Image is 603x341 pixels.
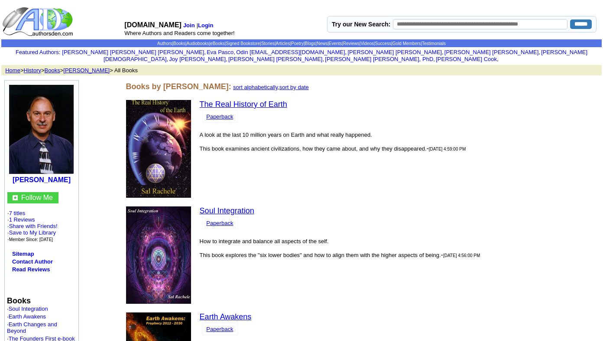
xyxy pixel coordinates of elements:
[168,57,169,62] font: i
[21,194,53,201] a: Follow Me
[173,41,185,46] a: Books
[5,67,20,74] a: Home
[233,84,309,90] font: ,
[436,56,497,62] a: [PERSON_NAME] Cook
[206,113,233,120] a: Paperback
[360,41,373,46] a: Videos
[236,49,345,55] a: Odin [EMAIL_ADDRESS][DOMAIN_NAME]
[206,50,207,55] font: i
[2,67,138,74] font: > > > > All Books
[291,41,304,46] a: Poetry
[157,41,446,46] span: | | | | | | | | | | | | | | |
[186,41,209,46] a: Audiobooks
[169,56,226,62] a: Joy [PERSON_NAME]
[422,41,446,46] a: Testimonials
[200,312,252,321] a: Earth Awakens
[198,22,213,29] a: Login
[12,266,50,273] a: Read Reviews
[429,147,466,151] font: [DATE] 4:59:00 PM
[13,195,18,200] img: gc.jpg
[347,50,347,55] font: i
[206,220,233,226] a: Paperback
[200,252,441,258] font: This book explores the "six lower bodies" and how to align them with the higher aspects of being.
[261,41,275,46] a: Stories
[9,216,35,223] a: 1 Reviews
[276,41,290,46] a: Articles
[540,50,541,55] font: i
[24,67,41,74] a: History
[343,41,360,46] a: Reviews
[124,30,234,36] font: Where Authors and Readers come together!
[7,210,58,242] font: · ·
[200,238,329,244] font: How to integrate and balance all aspects of the self.
[124,21,182,29] font: [DOMAIN_NAME]
[183,22,195,29] a: Join
[375,41,391,46] a: Success
[7,306,48,312] font: ·
[325,56,433,62] a: [PERSON_NAME] [PERSON_NAME], PhD
[332,21,390,28] label: Try our New Search:
[228,56,322,62] a: [PERSON_NAME] [PERSON_NAME]
[305,41,316,46] a: Blogs
[12,258,53,265] a: Contact Author
[200,132,372,138] font: A look at the last 10 million years on Earth and what really happened.
[126,206,191,304] img: 71849.jpg
[2,6,75,37] img: logo_ad.gif
[126,100,191,198] img: 71850.jpg
[63,67,110,74] a: [PERSON_NAME]
[200,100,287,109] a: The Real History of Earth
[104,49,587,62] a: [PERSON_NAME] [DEMOGRAPHIC_DATA]
[197,22,215,29] font: |
[7,223,58,242] font: · · ·
[7,321,57,334] font: ·
[16,49,59,55] a: Featured Authors
[198,98,599,200] td: -
[9,313,46,320] a: Earth Awakens
[12,251,34,257] a: Sitemap
[9,210,26,216] a: 7 titles
[45,67,60,74] a: Books
[317,41,327,46] a: News
[9,237,53,242] font: Member Since: [DATE]
[444,50,444,55] font: i
[324,57,325,62] font: i
[392,41,421,46] a: Gold Members
[62,49,587,62] font: , , , , , , , , , ,
[206,326,233,332] a: Paperback
[235,50,236,55] font: i
[7,321,57,334] a: Earth Changes and Beyond
[9,223,58,229] a: Share with Friends!
[200,206,254,215] a: Soul Integration
[13,176,71,183] a: [PERSON_NAME]
[233,84,278,90] a: sort alphabetically
[9,85,74,174] img: 75285.jpg
[347,49,441,55] a: [PERSON_NAME] [PERSON_NAME]
[435,57,436,62] font: i
[9,306,48,312] a: Soul Integration
[200,145,427,152] font: This book examines ancient civilizations, how they came about, and why they disappeared.
[207,49,233,55] a: Eva Pasco
[126,82,231,91] font: Books by [PERSON_NAME]:
[62,49,204,55] a: [PERSON_NAME] [PERSON_NAME] [PERSON_NAME]
[9,229,56,236] a: Save to My Library
[329,41,342,46] a: Events
[210,41,224,46] a: eBooks
[157,41,172,46] a: Authors
[443,253,480,258] font: [DATE] 4:56:00 PM
[279,84,309,90] a: sort by date
[499,57,499,62] font: i
[444,49,538,55] a: [PERSON_NAME] [PERSON_NAME]
[226,41,260,46] a: Signed Bookstore
[7,313,46,320] font: ·
[16,49,60,55] font: :
[198,204,599,306] td: -
[227,57,228,62] font: i
[7,296,31,305] b: Books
